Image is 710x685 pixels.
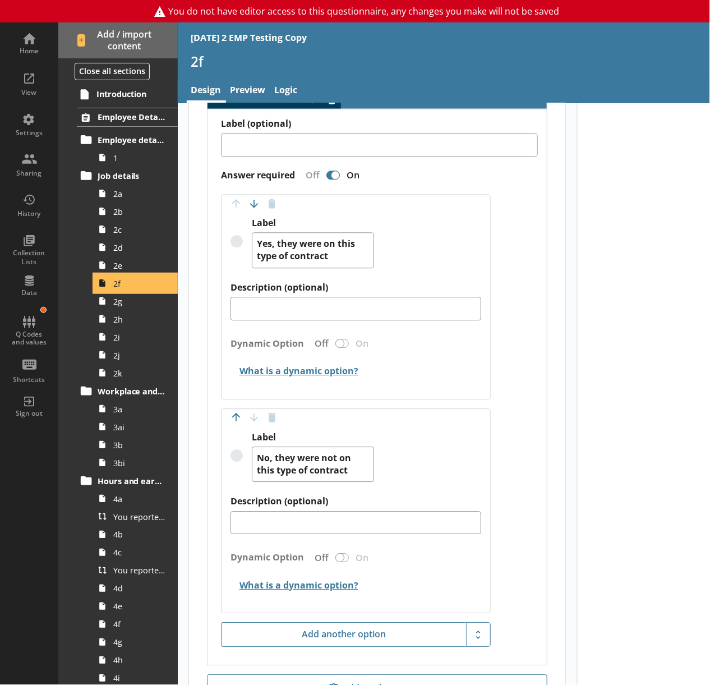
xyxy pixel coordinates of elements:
a: 3a [94,400,177,418]
a: Hours and earnings [77,472,177,490]
a: 4d [94,580,177,597]
textarea: Yes, they were on this type of contract [252,233,374,269]
button: Close all sections [75,63,150,80]
span: 2c [113,224,165,235]
span: 4e [113,601,165,612]
div: Data [10,288,49,297]
div: Radio answer [207,90,548,666]
span: 4h [113,655,165,666]
div: Sign out [10,409,49,418]
label: Description (optional) [230,496,481,508]
a: 4a [94,490,177,508]
a: 4b [94,526,177,544]
span: 4g [113,637,165,648]
a: Employee Details for Employee 1 [77,108,177,127]
li: Job details2a2b2c2d2e2f2g2h2i2j2k [82,167,178,382]
span: 3a [113,404,165,415]
div: Off [297,169,324,182]
span: 3bi [113,458,165,468]
a: 2c [94,220,177,238]
label: Label (optional) [221,118,538,130]
span: 2j [113,350,165,361]
a: 4f [94,615,177,633]
a: 4e [94,597,177,615]
span: Workplace and Home Postcodes [98,386,165,397]
span: 2b [113,206,165,217]
span: 3ai [113,422,165,433]
a: 2h [94,310,177,328]
span: 2d [113,242,165,253]
li: Workplace and Home Postcodes3a3ai3b3bi [82,382,178,472]
a: 4g [94,633,177,651]
label: Answer required [221,170,295,182]
span: Job details [98,171,165,181]
button: Add / import content [58,22,178,58]
a: Job details [77,167,177,185]
span: 4d [113,583,165,594]
span: You reported [employee name]'s pay period that included [Reference Date] to be [Untitled answer].... [113,512,165,522]
div: History [10,209,49,218]
span: 2i [113,332,165,343]
a: 2e [94,256,177,274]
span: 3b [113,440,165,450]
a: 2a [94,185,177,203]
span: Hours and earnings [98,476,165,486]
a: Workplace and Home Postcodes [77,382,177,400]
span: 2a [113,189,165,199]
span: You reported [employee name]'s basic pay earned for work carried out in the pay period that inclu... [113,566,165,576]
button: Move option down [245,195,263,213]
a: You reported [employee name]'s basic pay earned for work carried out in the pay period that inclu... [94,562,177,580]
span: 4i [113,673,165,684]
label: Label [252,218,374,229]
span: 4b [113,530,165,540]
span: 2e [113,260,165,271]
a: 2j [94,346,177,364]
a: 2i [94,328,177,346]
button: What is a dynamic option? [230,576,361,595]
span: 4c [113,548,165,558]
div: [DATE] 2 EMP Testing Copy [191,31,307,44]
a: Introduction [76,85,178,103]
span: 2k [113,368,165,379]
div: View [10,88,49,97]
a: 3bi [94,454,177,472]
div: Q Codes and values [10,330,49,347]
a: Logic [270,79,302,103]
a: 3b [94,436,177,454]
a: 4c [94,544,177,562]
a: Preview [226,79,270,103]
label: Label [252,432,374,444]
span: Add / import content [77,29,159,52]
a: Design [187,79,226,103]
span: 4f [113,619,165,630]
a: 3ai [94,418,177,436]
a: 1 [94,149,177,167]
span: 2h [113,314,165,325]
button: What is a dynamic option? [230,361,361,381]
span: 1 [113,153,165,163]
div: Settings [10,128,49,137]
a: 2f [94,274,177,292]
a: 2k [94,364,177,382]
span: Employee details [98,135,165,145]
span: 2g [113,296,165,307]
span: 4a [113,494,165,504]
a: 4h [94,651,177,669]
span: Introduction [96,89,165,99]
span: Employee Details for Employee 1 [98,112,165,122]
button: Move option up [227,410,245,427]
a: 2g [94,292,177,310]
li: Employee details1 [82,131,178,167]
a: 2d [94,238,177,256]
div: Shortcuts [10,375,49,384]
span: 2f [113,278,165,289]
a: Employee details [77,131,177,149]
a: 2b [94,203,177,220]
span: Radio answer [208,96,284,104]
label: Description (optional) [230,282,481,294]
div: On [342,169,368,182]
a: You reported [employee name]'s pay period that included [Reference Date] to be [Untitled answer].... [94,508,177,526]
div: Sharing [10,169,49,178]
h1: 2f [191,53,697,70]
button: Add another option [221,623,466,647]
